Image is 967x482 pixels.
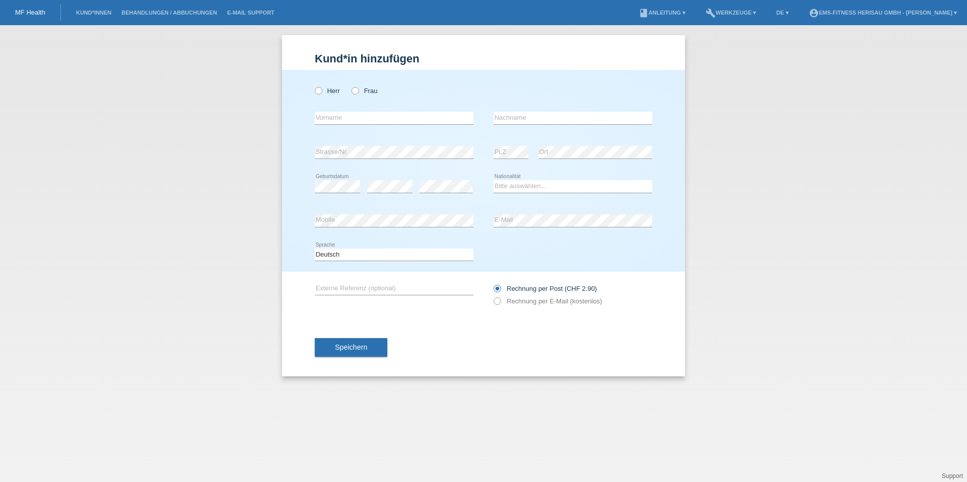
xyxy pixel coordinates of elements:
label: Rechnung per E-Mail (kostenlos) [494,297,602,305]
a: Kund*innen [71,10,116,16]
i: account_circle [809,8,819,18]
input: Rechnung per E-Mail (kostenlos) [494,297,500,310]
input: Rechnung per Post (CHF 2.90) [494,285,500,297]
i: book [639,8,649,18]
a: Behandlungen / Abbuchungen [116,10,222,16]
a: account_circleEMS-Fitness Herisau GmbH - [PERSON_NAME] ▾ [804,10,962,16]
span: Speichern [335,343,367,351]
a: DE ▾ [771,10,793,16]
label: Herr [315,87,340,95]
h1: Kund*in hinzufügen [315,52,652,65]
input: Herr [315,87,321,94]
button: Speichern [315,338,387,357]
a: MF Health [15,9,45,16]
i: build [706,8,716,18]
a: bookAnleitung ▾ [634,10,690,16]
label: Frau [352,87,377,95]
label: Rechnung per Post (CHF 2.90) [494,285,597,292]
a: E-Mail Support [222,10,280,16]
input: Frau [352,87,358,94]
a: Support [942,472,963,479]
a: buildWerkzeuge ▾ [701,10,762,16]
